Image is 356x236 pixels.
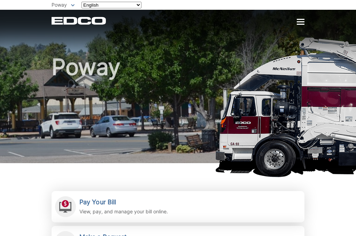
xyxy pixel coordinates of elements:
[79,208,168,215] p: View, pay, and manage your bill online.
[52,2,67,8] span: Poway
[82,2,141,8] select: Select a language
[52,56,304,166] h1: Poway
[52,17,107,25] a: EDCD logo. Return to the homepage.
[52,191,304,222] a: Pay Your Bill View, pay, and manage your bill online.
[79,198,168,206] h2: Pay Your Bill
